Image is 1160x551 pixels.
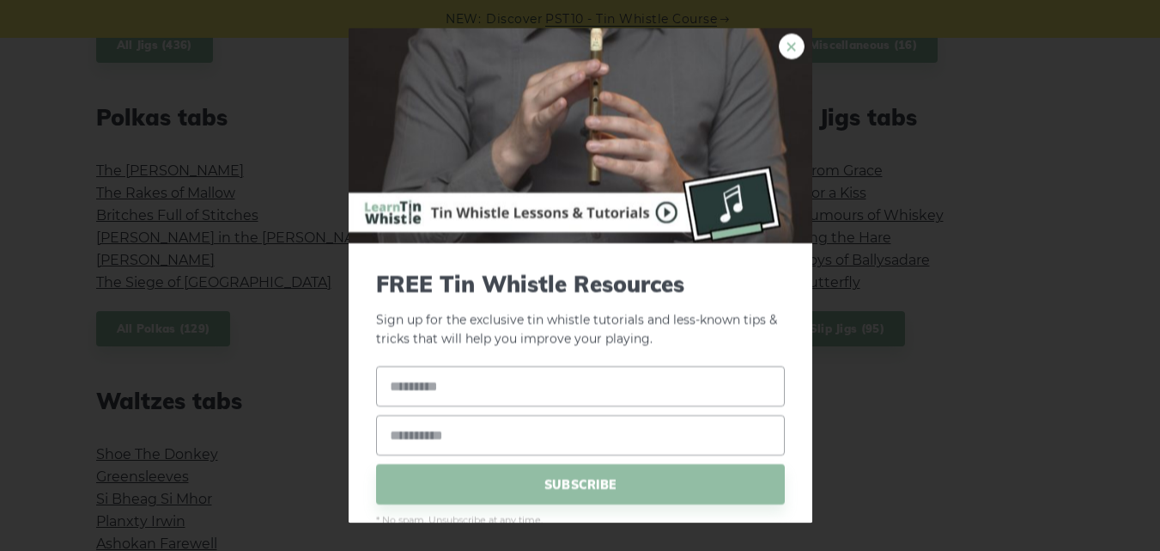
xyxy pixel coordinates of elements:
[376,464,785,505] span: SUBSCRIBE
[376,513,785,529] span: * No spam. Unsubscribe at any time.
[376,270,785,349] p: Sign up for the exclusive tin whistle tutorials and less-known tips & tricks that will help you i...
[376,270,785,297] span: FREE Tin Whistle Resources
[779,33,805,58] a: ×
[349,28,812,242] img: Tin Whistle Buying Guide Preview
